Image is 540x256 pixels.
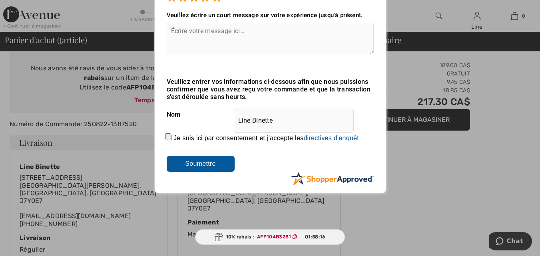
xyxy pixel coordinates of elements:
[215,233,223,241] img: Gift.svg
[195,229,345,245] div: 10% rabais :
[167,12,374,19] div: Veuillez écrire un court message sur votre expérience jusqu'à présent.
[305,233,325,240] span: 01:58:16
[173,135,359,142] label: Je suis ici par consentement et j'accepte les
[18,6,34,13] span: Chat
[257,234,291,240] ins: AFP104B3281
[167,156,235,172] input: Soumettre
[303,135,359,141] a: directives d'enquêt
[167,78,374,101] div: Veuillez entrer vos informations ci-dessous afin que nous puissions confirmer que vous avez reçu ...
[167,105,374,125] div: Nom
